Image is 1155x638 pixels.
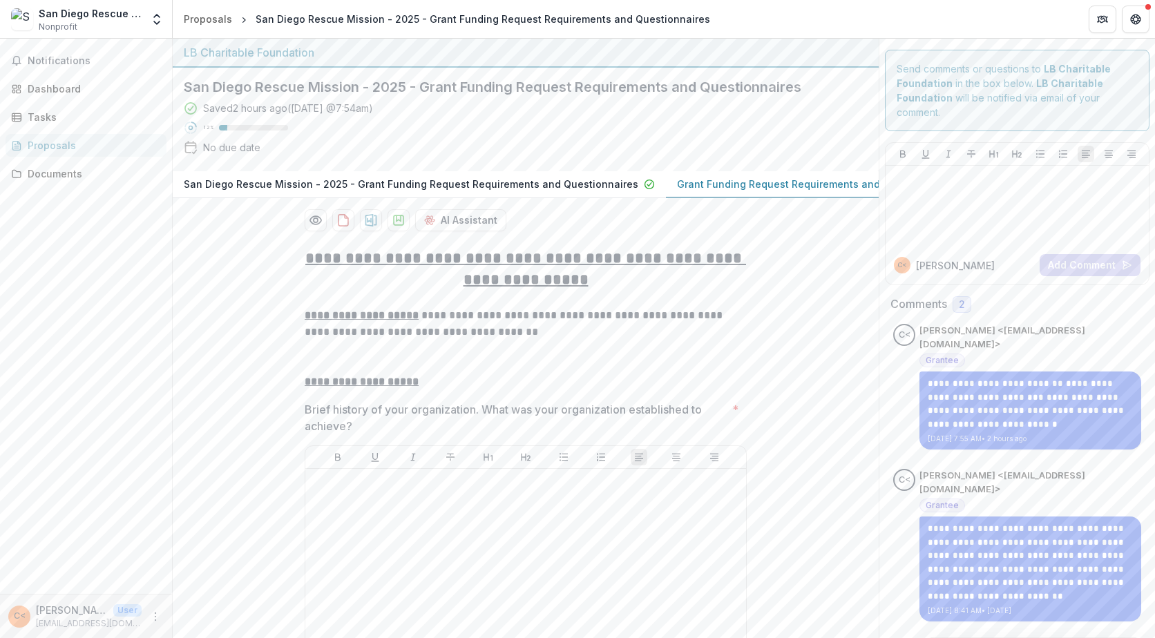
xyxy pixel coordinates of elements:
[415,209,506,231] button: AI Assistant
[885,50,1149,131] div: Send comments or questions to in the box below. will be notified via email of your comment.
[332,209,354,231] button: download-proposal
[184,79,846,95] h2: San Diego Rescue Mission - 2025 - Grant Funding Request Requirements and Questionnaires
[919,324,1141,351] p: [PERSON_NAME] <[EMAIL_ADDRESS][DOMAIN_NAME]>
[184,177,638,191] p: San Diego Rescue Mission - 2025 - Grant Funding Request Requirements and Questionnaires
[926,501,959,510] span: Grantee
[917,146,934,162] button: Underline
[1122,6,1149,33] button: Get Help
[897,262,907,269] div: Cara Mears <cmears@sdrescue.org>
[1032,146,1049,162] button: Bullet List
[899,331,910,340] div: Cara Mears <cmears@sdrescue.org>
[6,77,166,100] a: Dashboard
[203,140,260,155] div: No due date
[899,476,910,485] div: Cara Mears <cmears@sdrescue.org>
[6,162,166,185] a: Documents
[11,8,33,30] img: San Diego Rescue Mission
[517,449,534,465] button: Heading 2
[305,209,327,231] button: Preview 2050c951-0ef4-4eb5-8555-d85d52357b6a-1.pdf
[926,356,959,365] span: Grantee
[928,434,1133,444] p: [DATE] 7:55 AM • 2 hours ago
[203,123,213,133] p: 12 %
[1078,146,1094,162] button: Align Left
[36,617,142,630] p: [EMAIL_ADDRESS][DOMAIN_NAME]
[986,146,1002,162] button: Heading 1
[442,449,459,465] button: Strike
[28,110,155,124] div: Tasks
[39,6,142,21] div: San Diego Rescue Mission
[36,603,108,617] p: [PERSON_NAME] <[EMAIL_ADDRESS][DOMAIN_NAME]>
[890,298,947,311] h2: Comments
[1100,146,1117,162] button: Align Center
[178,9,238,29] a: Proposals
[959,299,965,311] span: 2
[330,449,346,465] button: Bold
[677,177,1044,191] p: Grant Funding Request Requirements and Questionnaires - New Applicants
[405,449,421,465] button: Italicize
[631,449,647,465] button: Align Left
[360,209,382,231] button: download-proposal
[6,50,166,72] button: Notifications
[367,449,383,465] button: Underline
[940,146,957,162] button: Italicize
[28,55,161,67] span: Notifications
[919,469,1141,496] p: [PERSON_NAME] <[EMAIL_ADDRESS][DOMAIN_NAME]>
[184,44,868,61] div: LB Charitable Foundation
[480,449,497,465] button: Heading 1
[184,12,232,26] div: Proposals
[28,81,155,96] div: Dashboard
[1123,146,1140,162] button: Align Right
[6,134,166,157] a: Proposals
[706,449,723,465] button: Align Right
[305,401,727,434] p: Brief history of your organization. What was your organization established to achieve?
[178,9,716,29] nav: breadcrumb
[388,209,410,231] button: download-proposal
[963,146,980,162] button: Strike
[593,449,609,465] button: Ordered List
[1055,146,1071,162] button: Ordered List
[28,138,155,153] div: Proposals
[147,6,166,33] button: Open entity switcher
[203,101,373,115] div: Saved 2 hours ago ( [DATE] @ 7:54am )
[1009,146,1025,162] button: Heading 2
[555,449,572,465] button: Bullet List
[14,612,26,621] div: Cara Mears <cmears@sdrescue.org>
[113,604,142,617] p: User
[6,106,166,128] a: Tasks
[895,146,911,162] button: Bold
[916,258,995,273] p: [PERSON_NAME]
[928,606,1133,616] p: [DATE] 8:41 AM • [DATE]
[256,12,710,26] div: San Diego Rescue Mission - 2025 - Grant Funding Request Requirements and Questionnaires
[28,166,155,181] div: Documents
[1089,6,1116,33] button: Partners
[668,449,685,465] button: Align Center
[147,608,164,625] button: More
[39,21,77,33] span: Nonprofit
[1040,254,1140,276] button: Add Comment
